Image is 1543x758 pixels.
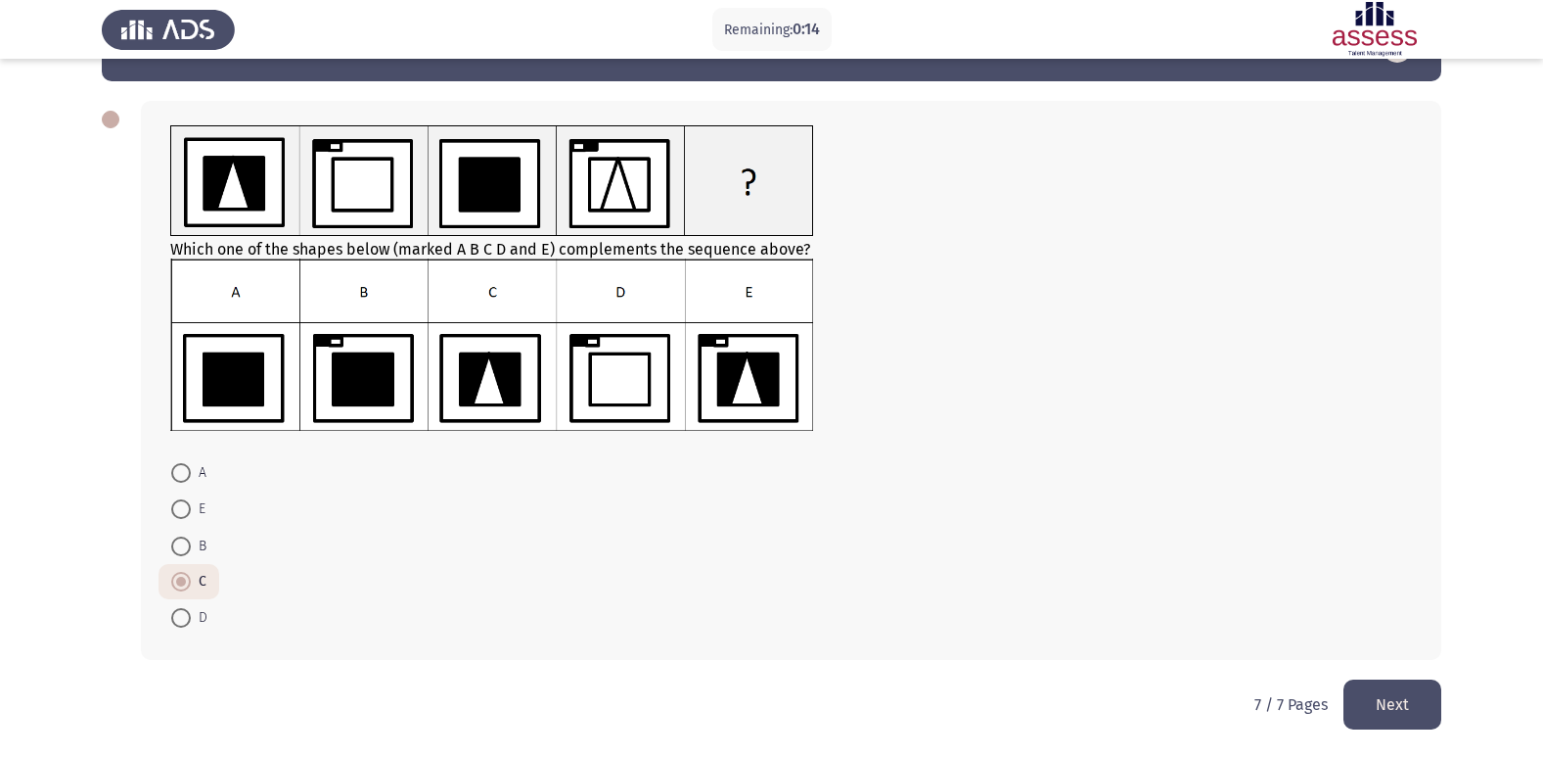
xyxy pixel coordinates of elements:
[793,20,820,38] span: 0:14
[170,125,813,236] img: UkFYYV8wODVfQSAucG5nMTY5MTMyNDI3ODA3NQ==.png
[191,570,206,593] span: C
[1308,2,1441,57] img: Assessment logo of Assessment En (Focus & 16PD)
[1254,695,1328,714] p: 7 / 7 Pages
[170,125,1412,435] div: Which one of the shapes below (marked A B C D and E) complements the sequence above?
[1343,680,1441,730] button: load next page
[191,606,207,630] span: D
[170,259,813,432] img: UkFYYV8wODVfQi5wbmcxNjkxMzI0Mjg1NTM4.png
[191,535,206,558] span: B
[191,461,206,485] span: A
[724,18,820,42] p: Remaining:
[191,497,205,521] span: E
[102,2,235,57] img: Assess Talent Management logo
